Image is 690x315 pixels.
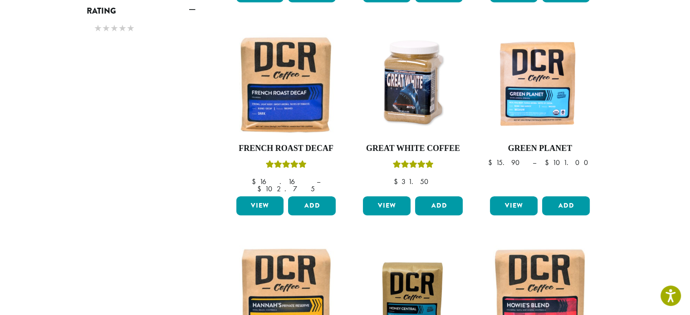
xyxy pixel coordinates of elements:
[87,3,196,19] a: Rating
[393,177,401,186] span: $
[544,158,552,167] span: $
[127,22,135,35] span: ★
[488,32,592,136] img: DCR-Green-Planet-Coffee-Bag-300x300.png
[102,22,110,35] span: ★
[488,158,524,167] bdi: 15.90
[234,144,338,154] h4: French Roast Decaf
[236,196,284,215] a: View
[257,184,265,194] span: $
[490,196,538,215] a: View
[317,177,320,186] span: –
[488,158,495,167] span: $
[234,32,338,136] img: French-Roast-Decaf-12oz-300x300.jpg
[488,144,592,154] h4: Green Planet
[393,177,432,186] bdi: 31.50
[265,159,306,173] div: Rated 5.00 out of 5
[94,22,102,35] span: ★
[542,196,590,215] button: Add
[361,32,465,193] a: Great White CoffeeRated 5.00 out of 5 $31.50
[363,196,411,215] a: View
[87,19,196,39] div: Rating
[544,158,592,167] bdi: 101.00
[361,144,465,154] h4: Great White Coffee
[288,196,336,215] button: Add
[392,159,433,173] div: Rated 5.00 out of 5
[234,32,338,193] a: French Roast DecafRated 5.00 out of 5
[252,177,308,186] bdi: 16.16
[252,177,259,186] span: $
[257,184,315,194] bdi: 102.75
[118,22,127,35] span: ★
[488,32,592,193] a: Green Planet
[110,22,118,35] span: ★
[532,158,536,167] span: –
[415,196,463,215] button: Add
[361,32,465,136] img: Great-White-Coffee.png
